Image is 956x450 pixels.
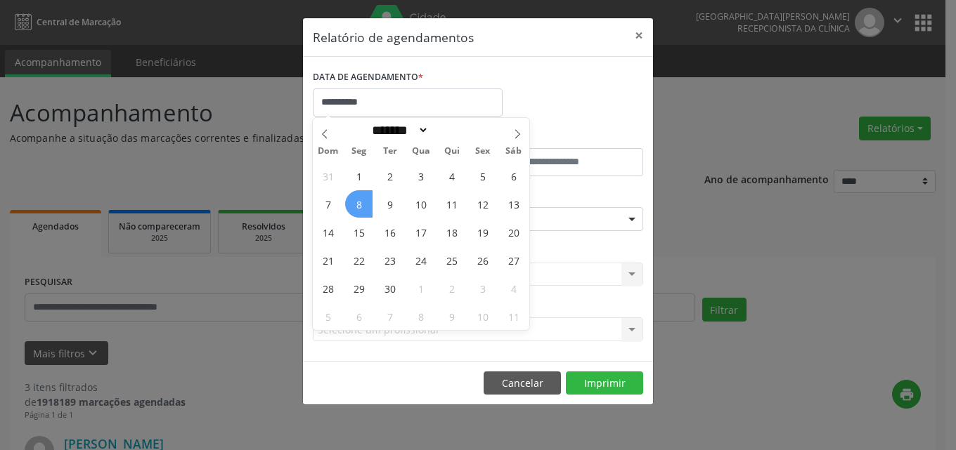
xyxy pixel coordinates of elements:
[313,67,423,88] label: DATA DE AGENDAMENTO
[345,303,373,330] span: Outubro 6, 2025
[469,274,496,302] span: Outubro 3, 2025
[314,190,342,218] span: Setembro 7, 2025
[484,371,561,395] button: Cancelar
[345,190,373,218] span: Setembro 8, 2025
[345,274,373,302] span: Setembro 29, 2025
[407,303,434,330] span: Outubro 8, 2025
[376,162,403,190] span: Setembro 2, 2025
[438,303,465,330] span: Outubro 9, 2025
[469,162,496,190] span: Setembro 5, 2025
[344,147,375,156] span: Seg
[314,218,342,246] span: Setembro 14, 2025
[376,274,403,302] span: Setembro 30, 2025
[367,123,429,138] select: Month
[407,162,434,190] span: Setembro 3, 2025
[313,147,344,156] span: Dom
[500,246,527,274] span: Setembro 27, 2025
[314,162,342,190] span: Agosto 31, 2025
[313,28,474,46] h5: Relatório de agendamentos
[314,303,342,330] span: Outubro 5, 2025
[406,147,437,156] span: Qua
[500,218,527,246] span: Setembro 20, 2025
[500,190,527,218] span: Setembro 13, 2025
[314,246,342,274] span: Setembro 21, 2025
[407,274,434,302] span: Outubro 1, 2025
[345,246,373,274] span: Setembro 22, 2025
[438,218,465,246] span: Setembro 18, 2025
[438,162,465,190] span: Setembro 4, 2025
[467,147,498,156] span: Sex
[438,190,465,218] span: Setembro 11, 2025
[500,162,527,190] span: Setembro 6, 2025
[375,147,406,156] span: Ter
[376,246,403,274] span: Setembro 23, 2025
[376,303,403,330] span: Outubro 7, 2025
[482,126,643,148] label: ATÉ
[469,218,496,246] span: Setembro 19, 2025
[498,147,529,156] span: Sáb
[376,190,403,218] span: Setembro 9, 2025
[566,371,643,395] button: Imprimir
[437,147,467,156] span: Qui
[438,246,465,274] span: Setembro 25, 2025
[469,303,496,330] span: Outubro 10, 2025
[345,218,373,246] span: Setembro 15, 2025
[429,123,475,138] input: Year
[345,162,373,190] span: Setembro 1, 2025
[376,218,403,246] span: Setembro 16, 2025
[500,303,527,330] span: Outubro 11, 2025
[469,190,496,218] span: Setembro 12, 2025
[407,218,434,246] span: Setembro 17, 2025
[407,246,434,274] span: Setembro 24, 2025
[625,18,653,53] button: Close
[407,190,434,218] span: Setembro 10, 2025
[469,246,496,274] span: Setembro 26, 2025
[500,274,527,302] span: Outubro 4, 2025
[438,274,465,302] span: Outubro 2, 2025
[314,274,342,302] span: Setembro 28, 2025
